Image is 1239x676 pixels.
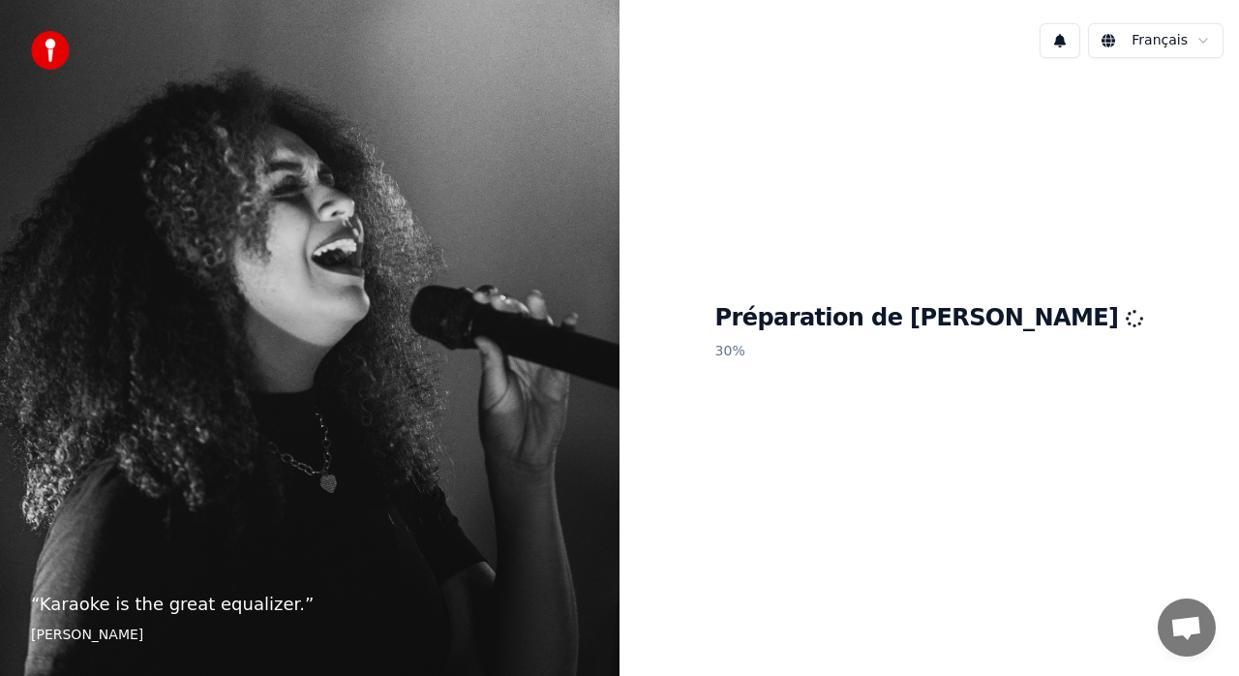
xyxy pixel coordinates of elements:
div: Ouvrir le chat [1158,599,1216,657]
p: “ Karaoke is the great equalizer. ” [31,591,589,618]
p: 30 % [715,334,1144,369]
footer: [PERSON_NAME] [31,626,589,645]
h1: Préparation de [PERSON_NAME] [715,303,1144,334]
img: youka [31,31,70,70]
